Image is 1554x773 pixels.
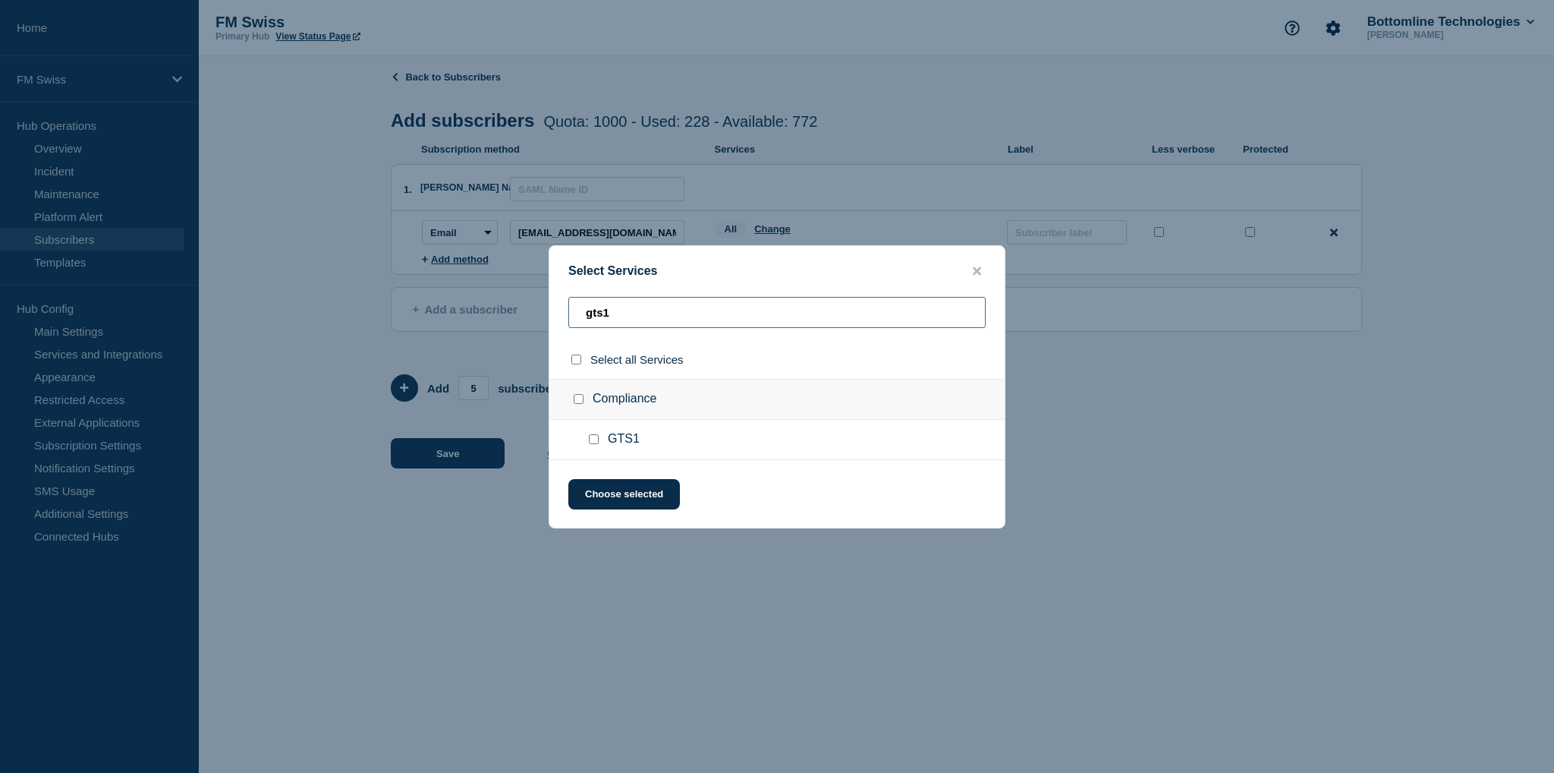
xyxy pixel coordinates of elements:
[589,434,599,444] input: GTS1 checkbox
[608,432,640,447] span: GTS1
[549,264,1005,279] div: Select Services
[571,355,581,364] input: select all checkbox
[590,353,684,366] span: Select all Services
[549,379,1005,420] div: Compliance
[968,264,986,279] button: close button
[568,297,986,328] input: Search
[568,479,680,510] button: Choose selected
[574,394,584,404] input: Compliance checkbox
